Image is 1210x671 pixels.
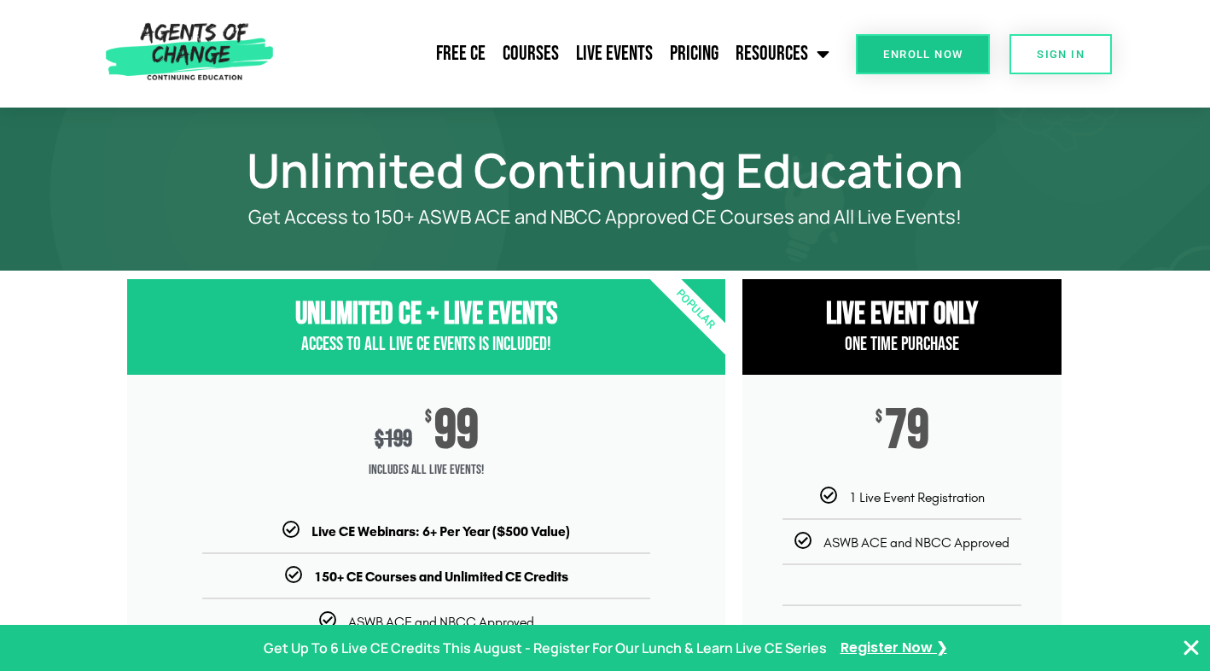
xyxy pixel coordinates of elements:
[425,409,432,426] span: $
[314,569,568,585] b: 150+ CE Courses and Unlimited CE Credits
[127,453,725,487] span: Includes ALL Live Events!
[428,32,494,75] a: Free CE
[1009,34,1112,74] a: SIGN IN
[661,32,727,75] a: Pricing
[849,489,985,505] span: 1 Live Event Registration
[742,296,1062,333] h3: Live Event Only
[264,636,827,661] p: Get Up To 6 Live CE Credits This August - Register For Our Lunch & Learn Live CE Series
[883,49,963,60] span: Enroll Now
[494,32,567,75] a: Courses
[885,409,929,453] span: 79
[841,636,947,661] a: Register Now ❯
[127,296,725,333] h3: Unlimited CE + Live Events
[187,207,1023,228] p: Get Access to 150+ ASWB ACE and NBCC Approved CE Courses and All Live Events!
[876,409,882,426] span: $
[301,333,551,356] span: Access to All Live CE Events Is Included!
[375,425,384,453] span: $
[348,614,534,630] span: ASWB ACE and NBCC Approved
[375,425,412,453] div: 199
[823,534,1009,551] span: ASWB ACE and NBCC Approved
[727,32,838,75] a: Resources
[845,333,959,356] span: One Time Purchase
[281,32,838,75] nav: Menu
[311,523,570,540] b: Live CE Webinars: 6+ Per Year ($500 Value)
[856,34,990,74] a: Enroll Now
[119,150,1091,190] h1: Unlimited Continuing Education
[1037,49,1085,60] span: SIGN IN
[434,409,479,453] span: 99
[597,211,794,408] div: Popular
[1181,638,1201,658] button: Close Banner
[567,32,661,75] a: Live Events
